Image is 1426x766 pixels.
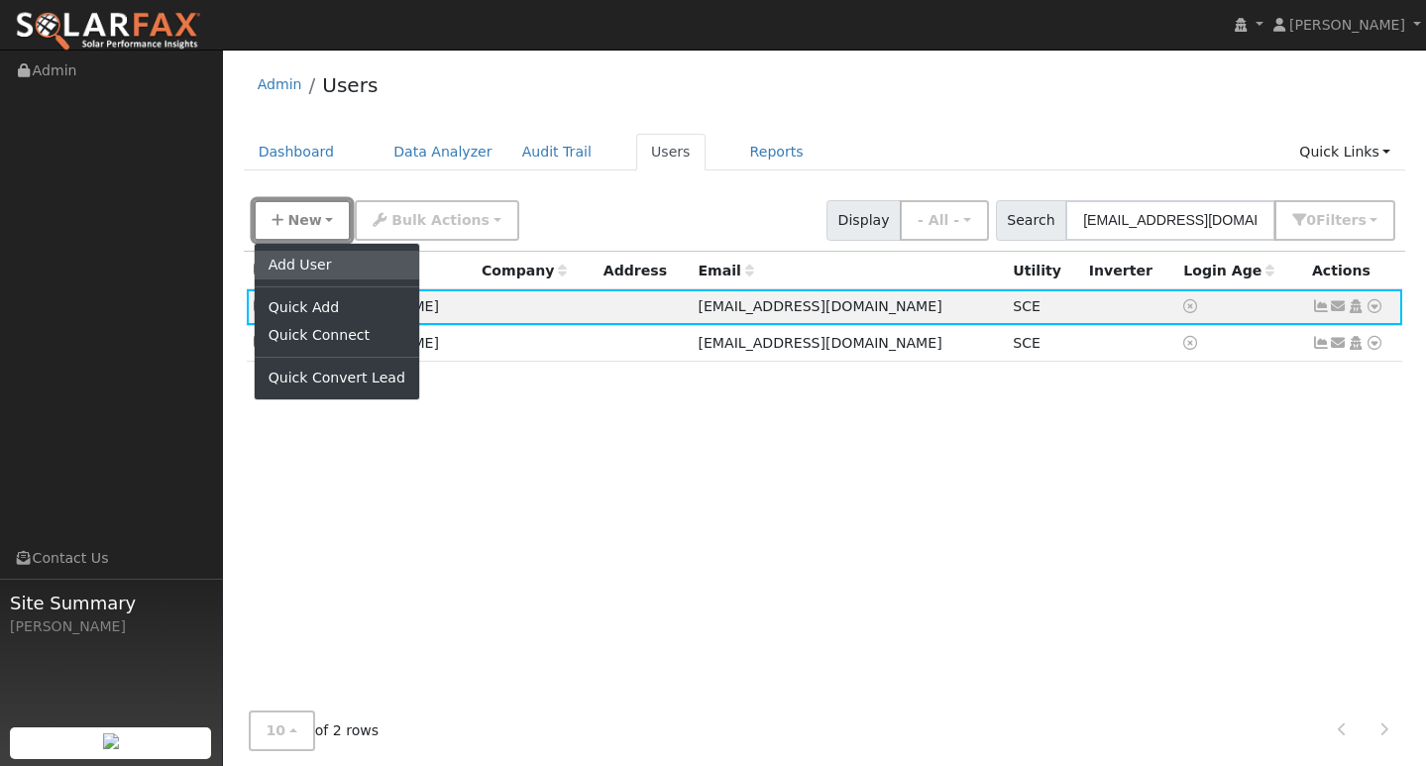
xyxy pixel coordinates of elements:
[1330,296,1348,317] a: garciamadejesus298@gmail.com
[698,335,941,351] span: [EMAIL_ADDRESS][DOMAIN_NAME]
[1065,200,1275,241] input: Search
[826,200,901,241] span: Display
[15,11,201,53] img: SolarFax
[287,212,321,228] span: New
[391,212,490,228] span: Bulk Actions
[1274,200,1395,241] button: 0Filters
[10,590,212,616] span: Site Summary
[1183,263,1274,278] span: Days since last login
[636,134,706,170] a: Users
[1347,335,1365,351] a: Login As
[1312,298,1330,314] a: Show Graph
[698,263,753,278] span: Email
[10,616,212,637] div: [PERSON_NAME]
[322,73,378,97] a: Users
[244,134,350,170] a: Dashboard
[1366,296,1383,317] a: Other actions
[1347,298,1365,314] a: Login As
[355,200,518,241] button: Bulk Actions
[379,134,507,170] a: Data Analyzer
[254,200,352,241] button: New
[1366,333,1383,354] a: Other actions
[1284,134,1405,170] a: Quick Links
[1013,335,1041,351] span: SCE
[507,134,606,170] a: Audit Trail
[900,200,989,241] button: - All -
[698,298,941,314] span: [EMAIL_ADDRESS][DOMAIN_NAME]
[1013,298,1041,314] span: SCE
[103,733,119,749] img: retrieve
[255,365,419,392] a: Quick Convert Lead
[267,722,286,738] span: 10
[255,294,419,322] a: Quick Add
[1089,261,1169,281] div: Inverter
[1183,335,1201,351] a: No login access
[1312,335,1330,351] a: Show Graph
[258,76,302,92] a: Admin
[1013,261,1074,281] div: Utility
[255,322,419,350] a: Quick Connect
[1330,333,1348,354] a: morenitamia@me.com
[249,711,315,751] button: 10
[1312,261,1395,281] div: Actions
[603,261,685,281] div: Address
[482,263,567,278] span: Company name
[1183,298,1201,314] a: No login access
[255,251,419,278] a: Add User
[735,134,819,170] a: Reports
[1316,212,1367,228] span: Filter
[1289,17,1405,33] span: [PERSON_NAME]
[1358,212,1366,228] span: s
[249,711,380,751] span: of 2 rows
[996,200,1066,241] span: Search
